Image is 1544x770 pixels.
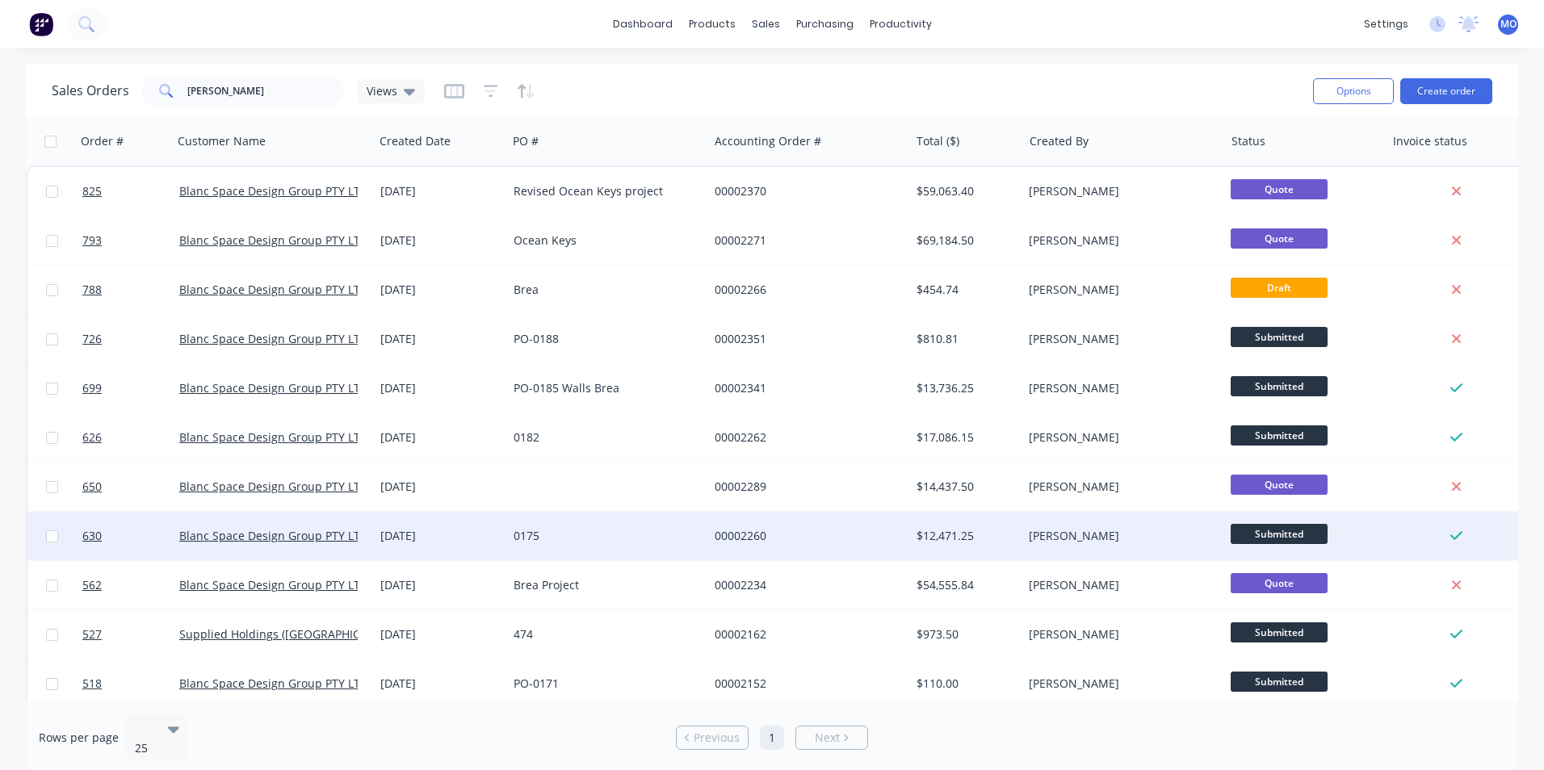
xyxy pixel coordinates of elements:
span: Next [815,730,840,746]
div: 0182 [514,429,693,446]
div: [PERSON_NAME] [1029,479,1208,495]
div: Brea [514,282,693,298]
div: $17,086.15 [917,429,1011,446]
div: PO-0171 [514,676,693,692]
span: 518 [82,676,102,692]
span: Quote [1231,475,1328,495]
div: productivity [862,12,940,36]
div: [DATE] [380,429,501,446]
img: Factory [29,12,53,36]
div: 00002262 [715,429,894,446]
a: 562 [82,561,179,609]
span: Submitted [1231,425,1328,446]
div: [DATE] [380,676,501,692]
a: Page 1 is your current page [760,726,784,750]
div: Ocean Keys [514,232,693,249]
a: Blanc Space Design Group PTY LTD [179,282,368,297]
div: $12,471.25 [917,528,1011,544]
div: PO-0185 Walls Brea [514,380,693,396]
a: Supplied Holdings ([GEOGRAPHIC_DATA]) Pty Ltd [179,626,439,642]
div: [DATE] [380,380,501,396]
div: [PERSON_NAME] [1029,528,1208,544]
div: PO-0188 [514,331,693,347]
span: 630 [82,528,102,544]
h1: Sales Orders [52,83,129,98]
a: Blanc Space Design Group PTY LTD [179,429,368,445]
div: [DATE] [380,626,501,642]
a: 788 [82,266,179,314]
span: Views [367,82,397,99]
div: 00002260 [715,528,894,544]
div: [PERSON_NAME] [1029,232,1208,249]
div: [DATE] [380,183,501,199]
div: Order # [81,133,124,149]
span: 825 [82,183,102,199]
span: 626 [82,429,102,446]
div: [DATE] [380,232,501,249]
div: Total ($) [917,133,959,149]
span: Rows per page [39,730,119,746]
a: 630 [82,512,179,560]
div: purchasing [788,12,862,36]
div: [PERSON_NAME] [1029,282,1208,298]
span: Submitted [1231,327,1328,347]
span: Quote [1231,573,1328,593]
div: 00002152 [715,676,894,692]
a: 518 [82,659,179,708]
div: Accounting Order # [715,133,821,149]
span: Quote [1231,179,1328,199]
span: 793 [82,232,102,249]
div: 00002266 [715,282,894,298]
div: settings [1356,12,1416,36]
div: $973.50 [917,626,1011,642]
span: Submitted [1231,524,1328,544]
a: Blanc Space Design Group PTY LTD [179,676,368,691]
a: Blanc Space Design Group PTY LTD [179,331,368,346]
div: Brea Project [514,577,693,593]
div: Customer Name [178,133,266,149]
div: 0175 [514,528,693,544]
a: Blanc Space Design Group PTY LTD [179,183,368,199]
div: [PERSON_NAME] [1029,676,1208,692]
div: [DATE] [380,479,501,495]
div: 25 [135,740,154,756]
div: Invoice status [1393,133,1467,149]
div: [PERSON_NAME] [1029,331,1208,347]
div: Created By [1030,133,1089,149]
a: Blanc Space Design Group PTY LTD [179,528,368,543]
div: 00002341 [715,380,894,396]
span: Submitted [1231,622,1328,642]
div: $59,063.40 [917,183,1011,199]
a: Blanc Space Design Group PTY LTD [179,577,368,592]
div: [PERSON_NAME] [1029,183,1208,199]
span: MO [1500,17,1517,31]
span: 527 [82,626,102,642]
input: Search... [187,75,345,107]
a: 699 [82,364,179,412]
div: 00002234 [715,577,894,593]
a: 527 [82,610,179,659]
span: Submitted [1231,376,1328,396]
div: 00002271 [715,232,894,249]
div: 00002351 [715,331,894,347]
div: 00002162 [715,626,894,642]
a: dashboard [605,12,681,36]
div: $54,555.84 [917,577,1011,593]
a: 726 [82,315,179,363]
div: [DATE] [380,282,501,298]
div: 474 [514,626,693,642]
ul: Pagination [669,726,875,750]
span: Previous [694,730,740,746]
div: $14,437.50 [917,479,1011,495]
div: 00002370 [715,183,894,199]
div: [PERSON_NAME] [1029,380,1208,396]
span: 726 [82,331,102,347]
a: Blanc Space Design Group PTY LTD [179,232,368,248]
div: [DATE] [380,331,501,347]
a: Previous page [677,730,748,746]
a: 825 [82,167,179,216]
div: [PERSON_NAME] [1029,626,1208,642]
button: Create order [1400,78,1492,104]
div: $13,736.25 [917,380,1011,396]
div: $454.74 [917,282,1011,298]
